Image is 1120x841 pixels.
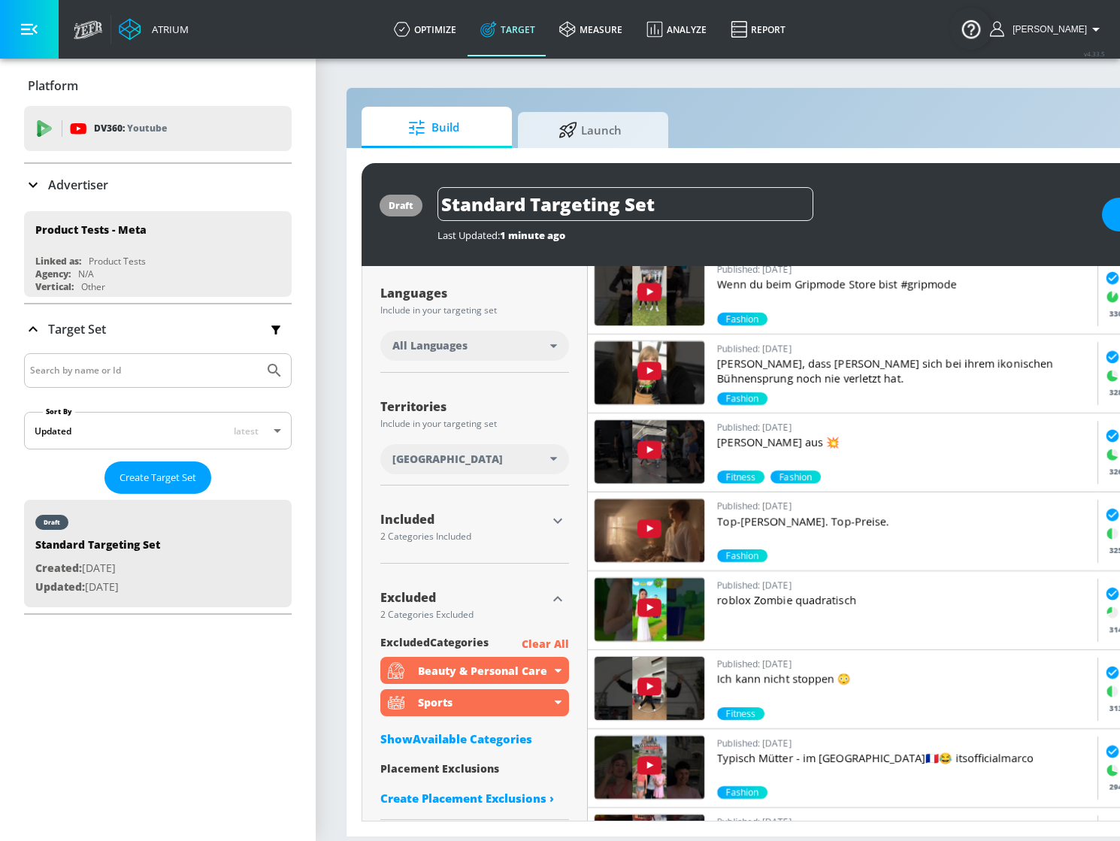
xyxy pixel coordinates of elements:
[595,341,704,404] img: Gb3b3L2bmlY
[380,591,546,604] div: Excluded
[24,353,292,613] div: Target Set
[146,23,189,36] div: Atrium
[717,498,1091,514] p: Published: [DATE]
[392,338,468,353] span: All Languages
[717,786,767,799] span: Fashion
[770,470,821,483] span: Fashion
[717,577,1091,643] a: Published: [DATE]roblox Zombie quadratisch
[770,470,821,483] div: 30.5%
[24,304,292,354] div: Target Set
[24,500,292,607] div: draftStandard Targeting SetCreated:[DATE]Updated:[DATE]
[717,340,1091,356] p: Published: [DATE]
[382,2,468,56] a: optimize
[35,579,85,594] span: Updated:
[380,731,569,746] div: ShowAvailable Categories
[717,707,764,720] div: 50.0%
[717,735,1091,786] a: Published: [DATE]Typisch Mütter - im [GEOGRAPHIC_DATA]🇫🇷😂 itsofficialmarco
[35,559,160,578] p: [DATE]
[547,2,634,56] a: measure
[380,761,569,776] div: Placement Exclusions
[28,77,78,94] p: Platform
[30,361,258,380] input: Search by name or Id
[500,228,565,242] span: 1 minute ago
[595,736,704,799] img: CJj5gg_6_uU
[389,199,413,212] div: draft
[717,313,767,325] div: 90.6%
[35,222,147,237] div: Product Tests - Meta
[717,498,1091,549] a: Published: [DATE]Top-[PERSON_NAME]. Top-Preise.
[717,549,767,562] div: 50.0%
[717,356,1091,386] p: [PERSON_NAME], dass [PERSON_NAME] sich bei ihrem ikonischen Bühnensprung noch nie verletzt hat.
[380,306,569,315] div: Include in your targeting set
[81,280,105,293] div: Other
[717,313,767,325] span: Fashion
[634,2,719,56] a: Analyze
[717,577,1091,593] p: Published: [DATE]
[717,392,767,405] span: Fashion
[717,656,1091,707] a: Published: [DATE]Ich kann nicht stoppen 😳
[717,419,1091,470] a: Published: [DATE][PERSON_NAME] aus 💥
[380,689,569,716] div: Sports
[24,164,292,206] div: Advertiser
[380,610,546,619] div: 2 Categories Excluded
[595,499,704,562] img: HPxy_hR3svo
[35,537,160,559] div: Standard Targeting Set
[437,228,1087,242] div: Last Updated:
[717,735,1091,751] p: Published: [DATE]
[392,452,503,467] span: [GEOGRAPHIC_DATA]
[24,211,292,297] div: Product Tests - MetaLinked as:Product TestsAgency:N/AVertical:Other
[1084,50,1105,58] span: v 4.33.5
[719,2,798,56] a: Report
[94,120,167,137] p: DV360:
[418,664,551,678] div: Beauty & Personal Care
[717,470,764,483] div: 70.3%
[380,287,569,299] div: Languages
[990,20,1105,38] button: [PERSON_NAME]
[418,695,551,709] div: Sports
[380,791,569,806] a: Create Placement Exclusions ›
[595,578,704,641] img: YlbbeVFyFZE
[717,656,1091,672] p: Published: [DATE]
[717,751,1091,766] p: Typisch Mütter - im [GEOGRAPHIC_DATA]🇫🇷😂 itsofficialmarco
[717,262,1091,277] p: Published: [DATE]
[35,425,71,437] div: Updated
[717,814,1091,830] p: Published: [DATE]
[35,578,160,597] p: [DATE]
[717,593,1091,608] p: roblox Zombie quadratisch
[717,672,1091,687] p: Ich kann nicht stoppen 😳
[717,514,1091,529] p: Top-[PERSON_NAME]. Top-Preise.
[522,635,569,654] p: Clear All
[717,419,1091,435] p: Published: [DATE]
[595,420,704,483] img: rXN2ykxojTU
[717,392,767,405] div: 70.3%
[717,786,767,799] div: 70.3%
[717,549,767,562] span: Fashion
[717,707,764,720] span: Fitness
[48,321,106,337] p: Target Set
[120,469,196,486] span: Create Target Set
[1006,24,1087,35] span: login as: charles.sun@zefr.com
[380,401,569,413] div: Territories
[89,255,146,268] div: Product Tests
[468,2,547,56] a: Target
[35,255,81,268] div: Linked as:
[595,657,704,720] img: lU9zDM9C5Sc
[717,262,1091,313] a: Published: [DATE]Wenn du beim Gripmode Store bist #gripmode
[104,461,211,494] button: Create Target Set
[533,112,647,148] span: Launch
[717,470,764,483] span: Fitness
[380,657,569,684] div: Beauty & Personal Care
[35,268,71,280] div: Agency:
[24,106,292,151] div: DV360: Youtube
[717,435,1091,450] p: [PERSON_NAME] aus 💥
[595,262,704,325] img: M8nt7T4U0Qg
[377,110,491,146] span: Build
[35,561,82,575] span: Created:
[717,340,1091,392] a: Published: [DATE][PERSON_NAME], dass [PERSON_NAME] sich bei ihrem ikonischen Bühnensprung noch ni...
[44,519,60,526] div: draft
[380,635,489,654] span: excluded Categories
[24,65,292,107] div: Platform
